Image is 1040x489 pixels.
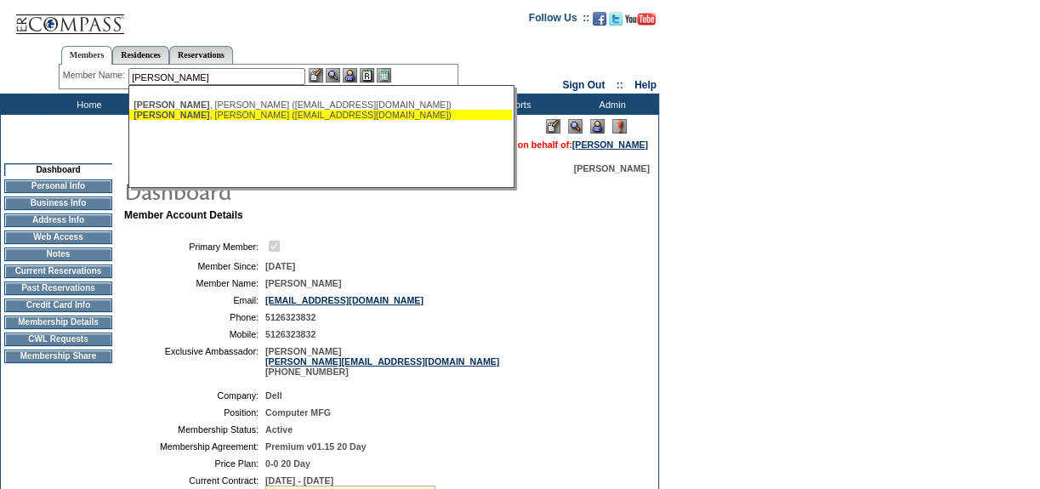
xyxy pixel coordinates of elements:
span: Computer MFG [265,407,331,418]
img: Impersonate [343,68,357,82]
a: [EMAIL_ADDRESS][DOMAIN_NAME] [265,295,423,305]
a: Follow us on Twitter [609,17,622,27]
img: pgTtlDashboard.gif [123,173,463,208]
img: Edit Mode [546,119,560,134]
img: Become our fan on Facebook [593,12,606,26]
span: [PERSON_NAME] [PHONE_NUMBER] [265,346,499,377]
td: Email: [131,295,259,305]
td: Membership Agreement: [131,441,259,452]
img: Log Concern/Member Elevation [612,119,627,134]
a: [PERSON_NAME] [572,139,648,150]
img: View [326,68,340,82]
td: Position: [131,407,259,418]
img: Reservations [360,68,374,82]
td: Notes [4,247,112,261]
td: Admin [561,94,659,115]
td: Follow Us :: [529,10,589,31]
span: [DATE] [265,261,295,271]
td: Price Plan: [131,458,259,469]
a: Help [634,79,656,91]
span: [PERSON_NAME] [265,278,341,288]
a: Members [61,46,113,65]
img: View Mode [568,119,583,134]
td: Primary Member: [131,238,259,254]
td: Credit Card Info [4,299,112,312]
td: Member Since: [131,261,259,271]
a: Reservations [169,46,233,64]
span: [DATE] - [DATE] [265,475,333,486]
td: Phone: [131,312,259,322]
img: Follow us on Twitter [609,12,622,26]
a: Sign Out [562,79,605,91]
td: Past Reservations [4,281,112,295]
a: Residences [112,46,169,64]
span: Active [265,424,293,435]
a: Subscribe to our YouTube Channel [625,17,656,27]
a: [PERSON_NAME][EMAIL_ADDRESS][DOMAIN_NAME] [265,356,499,367]
td: Web Access [4,230,112,244]
td: Membership Details [4,316,112,329]
td: Mobile: [131,329,259,339]
span: Premium v01.15 20 Day [265,441,366,452]
span: 5126323832 [265,312,315,322]
a: Become our fan on Facebook [593,17,606,27]
td: Member Name: [131,278,259,288]
span: 5126323832 [265,329,315,339]
td: Current Reservations [4,264,112,278]
td: Address Info [4,213,112,227]
td: CWL Requests [4,333,112,346]
img: b_edit.gif [309,68,323,82]
img: Subscribe to our YouTube Channel [625,13,656,26]
td: Business Info [4,196,112,210]
span: Dell [265,390,282,401]
span: You are acting on behalf of: [453,139,648,150]
div: Member Name: [63,68,128,82]
td: Dashboard [4,163,112,176]
b: Member Account Details [124,209,243,221]
div: , [PERSON_NAME] ([EMAIL_ADDRESS][DOMAIN_NAME]) [134,100,508,110]
span: [PERSON_NAME] [134,100,209,110]
td: Membership Status: [131,424,259,435]
span: [PERSON_NAME] [574,163,650,173]
td: Home [38,94,136,115]
span: 0-0 20 Day [265,458,310,469]
img: b_calculator.gif [377,68,391,82]
td: Personal Info [4,179,112,193]
div: , [PERSON_NAME] ([EMAIL_ADDRESS][DOMAIN_NAME]) [134,110,508,120]
img: Impersonate [590,119,605,134]
span: :: [617,79,623,91]
td: Exclusive Ambassador: [131,346,259,377]
td: Company: [131,390,259,401]
span: [PERSON_NAME] [134,110,209,120]
td: Membership Share [4,350,112,363]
